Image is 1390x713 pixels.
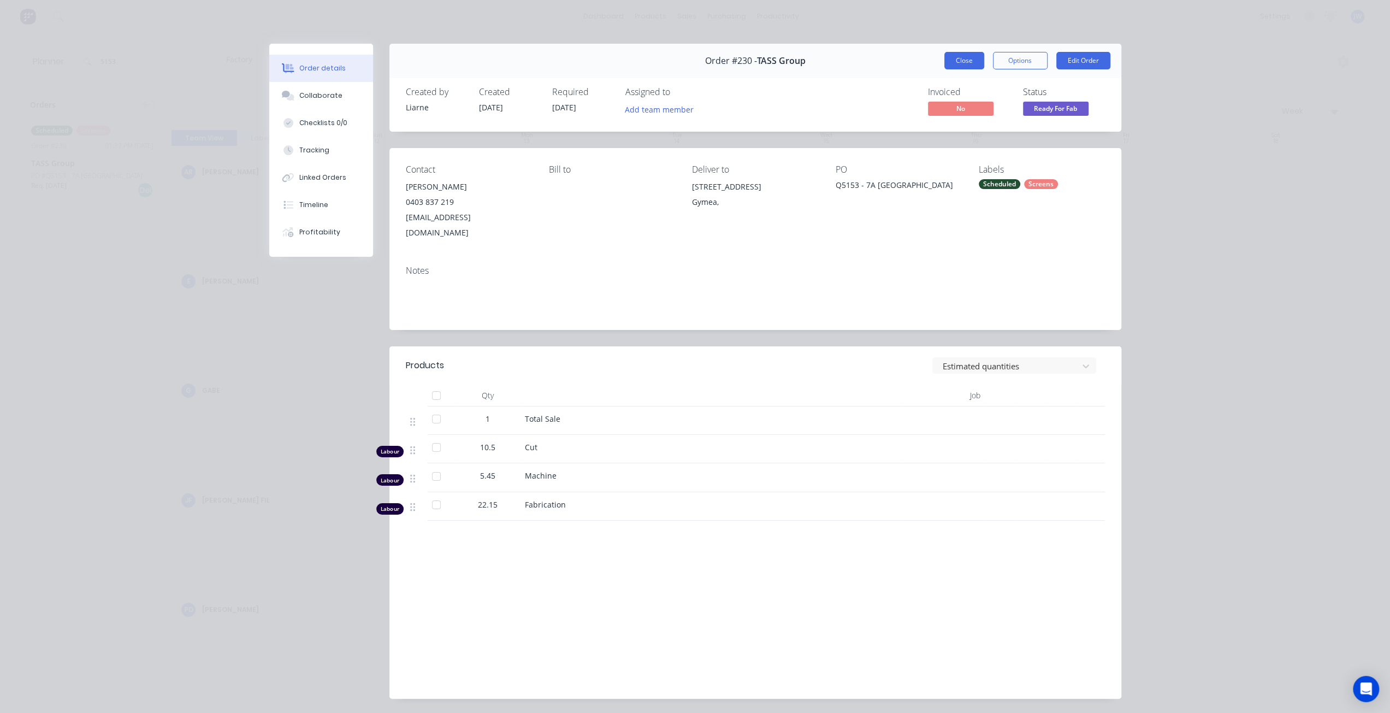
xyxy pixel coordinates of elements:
[979,164,1104,175] div: Labels
[1023,102,1089,115] span: Ready For Fab
[299,200,328,210] div: Timeline
[486,413,490,425] span: 1
[525,414,560,424] span: Total Sale
[299,145,329,155] div: Tracking
[705,56,757,66] span: Order #230 -
[525,470,557,481] span: Machine
[1056,52,1110,69] button: Edit Order
[1024,179,1058,189] div: Screens
[299,227,340,237] div: Profitability
[625,102,700,116] button: Add team member
[525,442,537,452] span: Cut
[757,56,806,66] span: TASS Group
[1353,676,1379,702] div: Open Intercom Messenger
[269,82,373,109] button: Collaborate
[692,179,818,214] div: [STREET_ADDRESS]Gymea,
[269,109,373,137] button: Checklists 0/0
[269,164,373,191] button: Linked Orders
[944,52,984,69] button: Close
[903,385,985,406] div: Job
[299,118,347,128] div: Checklists 0/0
[406,210,531,240] div: [EMAIL_ADDRESS][DOMAIN_NAME]
[406,102,466,113] div: Liarne
[376,503,404,515] div: Labour
[692,164,818,175] div: Deliver to
[406,164,531,175] div: Contact
[552,102,576,113] span: [DATE]
[299,91,342,101] div: Collaborate
[406,266,1105,276] div: Notes
[836,179,961,195] div: Q5153 - 7A [GEOGRAPHIC_DATA]
[299,173,346,182] div: Linked Orders
[269,137,373,164] button: Tracking
[269,191,373,219] button: Timeline
[979,179,1020,189] div: Scheduled
[552,87,612,97] div: Required
[479,102,503,113] span: [DATE]
[299,63,346,73] div: Order details
[269,55,373,82] button: Order details
[692,179,818,195] div: [STREET_ADDRESS]
[993,52,1048,69] button: Options
[406,195,531,210] div: 0403 837 219
[549,164,675,175] div: Bill to
[406,179,531,240] div: [PERSON_NAME]0403 837 219[EMAIL_ADDRESS][DOMAIN_NAME]
[928,102,993,115] span: No
[478,499,498,510] span: 22.15
[480,441,495,453] span: 10.5
[406,359,444,372] div: Products
[692,195,818,210] div: Gymea,
[269,219,373,246] button: Profitability
[479,87,539,97] div: Created
[928,87,1010,97] div: Invoiced
[1023,87,1105,97] div: Status
[376,446,404,457] div: Labour
[406,179,531,195] div: [PERSON_NAME]
[406,87,466,97] div: Created by
[455,385,520,406] div: Qty
[625,87,735,97] div: Assigned to
[525,499,566,510] span: Fabrication
[376,474,404,486] div: Labour
[1023,102,1089,118] button: Ready For Fab
[480,470,495,481] span: 5.45
[836,164,961,175] div: PO
[619,102,699,116] button: Add team member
